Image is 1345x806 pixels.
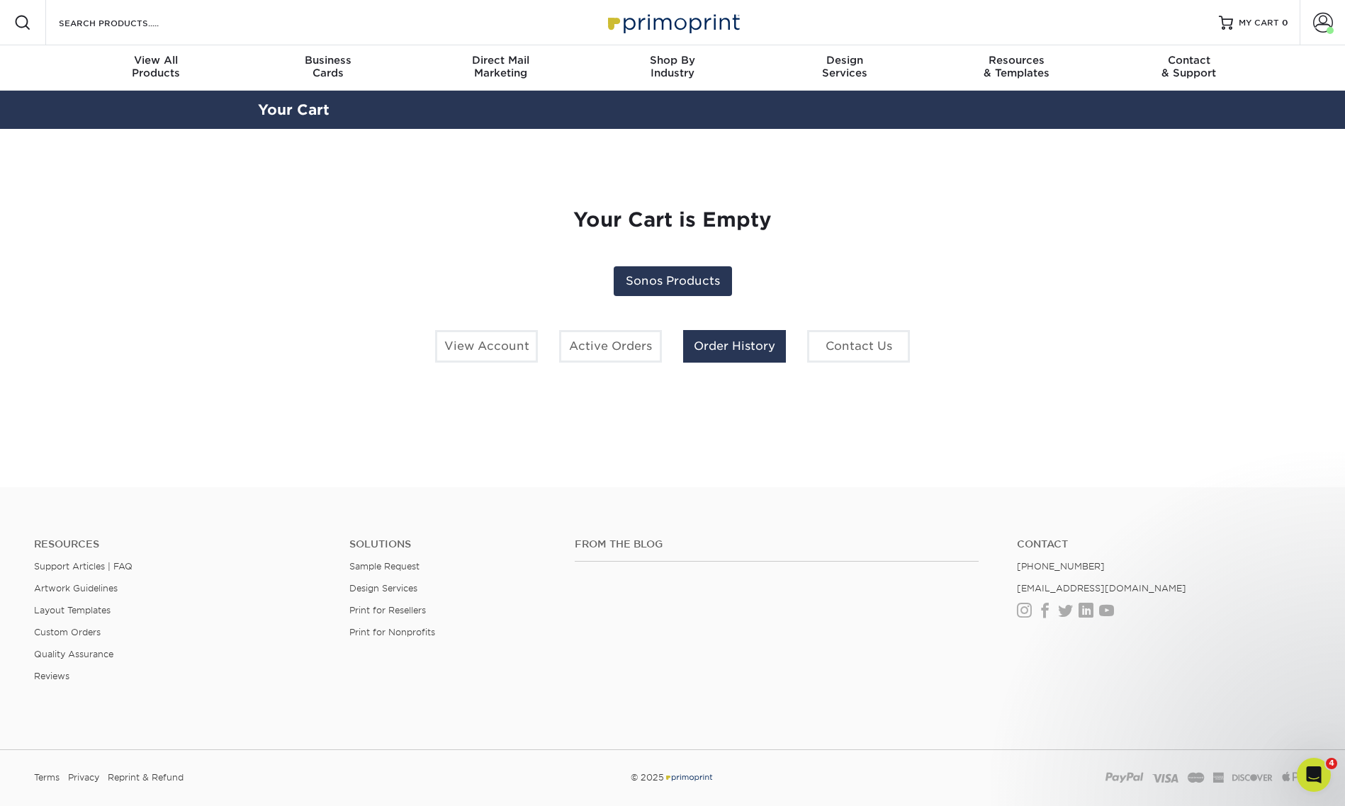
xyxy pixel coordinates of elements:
div: & Support [1103,54,1275,79]
a: [EMAIL_ADDRESS][DOMAIN_NAME] [1017,583,1186,594]
a: Order History [683,330,786,363]
a: Custom Orders [34,627,101,637]
a: Reviews [34,671,69,681]
a: [PHONE_NUMBER] [1017,561,1105,572]
a: Resources& Templates [930,45,1103,91]
a: Sample Request [349,561,420,572]
a: Contact [1017,538,1311,550]
a: BusinessCards [242,45,415,91]
span: Business [242,54,415,67]
input: SEARCH PRODUCTS..... [57,14,196,31]
div: Services [758,54,930,79]
a: Print for Nonprofits [349,627,435,637]
span: MY CART [1239,17,1279,29]
h4: Solutions [349,538,553,550]
a: Your Cart [258,101,330,118]
a: Design Services [349,583,417,594]
img: Primoprint [664,772,714,783]
a: Active Orders [559,330,662,363]
div: Products [70,54,242,79]
div: Cards [242,54,415,79]
span: 0 [1282,18,1288,28]
div: & Templates [930,54,1103,79]
a: Contact Us [807,330,910,363]
span: Shop By [587,54,759,67]
img: Primoprint [602,7,743,38]
a: Sonos Products [614,266,732,296]
a: Shop ByIndustry [587,45,759,91]
iframe: Intercom live chat [1297,758,1331,792]
span: Resources [930,54,1103,67]
a: View AllProducts [70,45,242,91]
a: Print for Resellers [349,605,426,615]
h4: From the Blog [575,538,978,550]
a: DesignServices [758,45,930,91]
h1: Your Cart is Empty [269,208,1076,232]
span: Design [758,54,930,67]
div: © 2025 [456,767,889,788]
span: Contact [1103,54,1275,67]
h4: Resources [34,538,328,550]
a: Support Articles | FAQ [34,561,133,572]
span: 4 [1326,758,1337,769]
a: Direct MailMarketing [415,45,587,91]
a: Layout Templates [34,605,111,615]
div: Marketing [415,54,587,79]
span: Direct Mail [415,54,587,67]
a: View Account [435,330,538,363]
a: Reprint & Refund [108,767,184,788]
a: Artwork Guidelines [34,583,118,594]
span: View All [70,54,242,67]
a: Contact& Support [1103,45,1275,91]
div: Industry [587,54,759,79]
a: Quality Assurance [34,649,113,659]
